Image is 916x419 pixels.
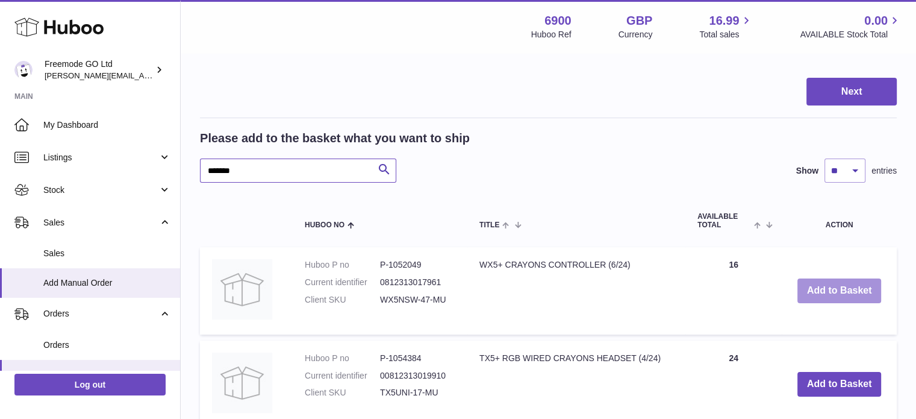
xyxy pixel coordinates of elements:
[305,294,380,306] dt: Client SKU
[797,279,882,303] button: Add to Basket
[380,277,455,288] dd: 0812313017961
[43,184,158,196] span: Stock
[43,339,171,351] span: Orders
[380,370,455,382] dd: 00812313019910
[626,13,652,29] strong: GBP
[43,369,171,380] span: Add Manual Order
[14,374,166,395] a: Log out
[797,372,882,397] button: Add to Basket
[800,29,902,40] span: AVAILABLE Stock Total
[380,259,455,271] dd: P-1052049
[305,221,344,229] span: Huboo no
[380,387,455,399] dd: TX5UNI-17-MU
[796,165,818,177] label: Show
[305,277,380,288] dt: Current identifier
[305,370,380,382] dt: Current identifier
[871,165,897,177] span: entries
[699,13,753,40] a: 16.99 Total sales
[305,353,380,364] dt: Huboo P no
[305,387,380,399] dt: Client SKU
[800,13,902,40] a: 0.00 AVAILABLE Stock Total
[14,61,33,79] img: lenka.smikniarova@gioteck.com
[45,58,153,81] div: Freemode GO Ltd
[618,29,653,40] div: Currency
[479,221,499,229] span: Title
[782,201,897,241] th: Action
[43,217,158,228] span: Sales
[45,71,241,80] span: [PERSON_NAME][EMAIL_ADDRESS][DOMAIN_NAME]
[43,277,171,289] span: Add Manual Order
[212,353,272,413] img: TX5+ RGB WIRED CRAYONS HEADSET (4/24)
[544,13,572,29] strong: 6900
[43,308,158,320] span: Orders
[467,247,685,335] td: WX5+ CRAYONS CONTROLLER (6/24)
[380,353,455,364] dd: P-1054384
[212,259,272,320] img: WX5+ CRAYONS CONTROLLER (6/24)
[709,13,739,29] span: 16.99
[380,294,455,306] dd: WX5NSW-47-MU
[697,213,751,228] span: AVAILABLE Total
[43,248,171,259] span: Sales
[305,259,380,271] dt: Huboo P no
[43,152,158,163] span: Listings
[864,13,888,29] span: 0.00
[43,119,171,131] span: My Dashboard
[685,247,782,335] td: 16
[531,29,572,40] div: Huboo Ref
[806,78,897,106] button: Next
[200,130,470,146] h2: Please add to the basket what you want to ship
[699,29,753,40] span: Total sales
